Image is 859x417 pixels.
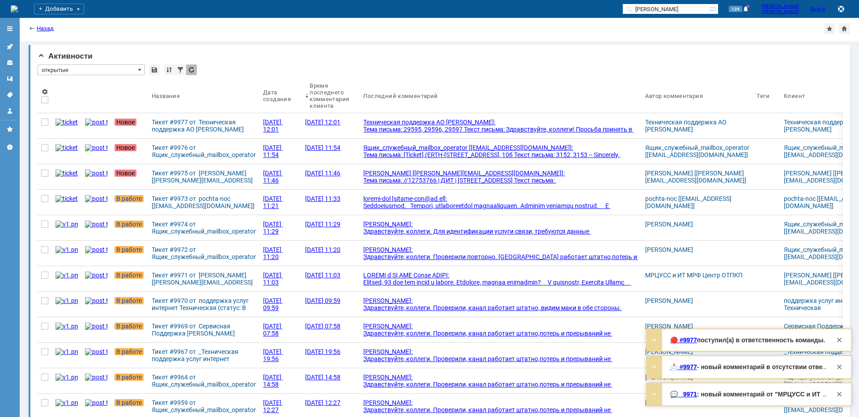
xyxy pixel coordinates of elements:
span: В работе [115,272,144,279]
div: [PERSON_NAME]: Здравствуйте, коллеги. Для идентификации услуги связи, требуются данные предоставл... [363,221,638,242]
div: Ящик_служебный_mailbox_operator [[EMAIL_ADDRESS][DOMAIN_NAME]]: Тема письма: [Ticket] (ERTH-[STRE... [363,144,638,173]
a: [DATE] 19:56 [259,343,302,368]
div: [DATE] 19:56 [263,348,283,362]
strong: 🔴 #9977 [670,336,697,344]
a: post ticket.png [81,343,111,368]
a: В работе [111,215,148,240]
span: В работе [115,195,144,202]
a: Теги [3,88,17,102]
a: [DATE] 11:54 [259,139,302,164]
img: post ticket.png [85,170,107,177]
div: Развернуть [649,362,659,372]
img: post ticket.png [85,144,107,151]
a: [DATE] 14:58 [302,368,360,393]
th: Дата создания [259,79,302,113]
a: Мой профиль [3,104,17,118]
a: post ticket.png [81,266,111,291]
a: Тикет #9971 от [PERSON_NAME] [[PERSON_NAME][EMAIL_ADDRESS][DOMAIN_NAME]] (статус: В работе) [148,266,259,291]
a: [DATE] 11:21 [259,190,302,215]
div: [DATE] 14:58 [305,374,340,381]
div: Тикет #9976 от Ящик_служебный_mailbox_operator [[EMAIL_ADDRESS][DOMAIN_NAME]] (статус: Новое) [152,144,256,158]
div: Тикет #9969 от Сервисная Поддержка [PERSON_NAME] [[EMAIL_ADDRESS][DOMAIN_NAME]] (статус: В работе) [152,323,256,337]
a: [DATE] 11:29 [259,215,302,240]
div: Название [152,93,180,99]
a: ticket_notification.png [52,139,81,164]
a: [DATE] 11:46 [259,164,302,189]
a: Тикет #9975 от [PERSON_NAME] [[PERSON_NAME][EMAIL_ADDRESS][DOMAIN_NAME]] (статус: Новое) [148,164,259,189]
div: [PERSON_NAME] [[PERSON_NAME][EMAIL_ADDRESS][DOMAIN_NAME]]: Тема письма: //12753766 | ДИТ | [STREE... [363,170,638,270]
a: [PERSON_NAME] [645,323,693,330]
span: Активности [38,52,93,60]
div: Время последнего комментария клиента [310,82,349,109]
a: post ticket.png [81,164,111,189]
div: Тикет #9970 от поддержка услуг интернет Техническая (статус: В работе) [152,297,256,311]
span: [PERSON_NAME] [761,4,799,9]
a: v1.png [52,266,81,291]
span: В работе [115,221,144,228]
img: post ticket.png [85,323,107,330]
a: [DATE] 12:01 [259,113,302,138]
div: [DATE] 11:29 [263,221,283,235]
div: Закрыть [834,362,845,372]
div: Тикет #9972 от Ящик_служебный_mailbox_operator [[EMAIL_ADDRESS][DOMAIN_NAME]] (статус: В работе) [152,246,256,260]
span: В работе [115,297,144,304]
div: Тикет #9975 от [PERSON_NAME] [[PERSON_NAME][EMAIL_ADDRESS][DOMAIN_NAME]] (статус: Новое) [152,170,256,184]
a: ticket_notification.png [52,190,81,215]
a: [PERSON_NAME] [[PERSON_NAME][EMAIL_ADDRESS][DOMAIN_NAME]] [645,170,746,184]
a: v1.png [52,241,81,266]
a: post ticket.png [81,368,111,393]
div: [DATE] 11:03 [263,272,283,286]
div: [DATE] 07:58 [263,323,283,337]
a: ticket_notification.png [52,113,81,138]
a: [DATE] 11:20 [302,241,360,266]
div: Тикет #9974 от Ящик_служебный_mailbox_operator [[EMAIL_ADDRESS][DOMAIN_NAME]] (статус: В работе) [152,221,256,235]
a: ticket_notification.png [52,164,81,189]
span: В работе [115,246,144,253]
div: [DATE] 11:20 [305,246,340,253]
a: [DATE] 09:59 [259,292,302,317]
a: В работе [111,317,148,342]
a: [DATE] 09:59 [302,292,360,317]
div: [PERSON_NAME]: Здравствуйте, коллеги. Проверили, канал работает штатно, видим маки в обе стороны. [363,297,638,311]
img: post ticket.png [85,119,107,126]
div: Обновлять список [186,64,197,75]
div: Фильтрация... [175,64,186,75]
div: [PERSON_NAME]: Здравствуйте, коллеги. Проверили повторно. [GEOGRAPHIC_DATA] работает штатно,потер... [363,246,638,268]
div: Развернуть [649,335,659,345]
img: v1.png [55,272,78,279]
a: [PERSON_NAME] [645,399,693,406]
div: [PERSON_NAME]: Здравствуйте, коллеги. Проверили, канал работает штатно,потерь и прерываний не фик... [363,348,638,370]
a: [DATE] 11:20 [259,241,302,266]
div: [DATE] 11:54 [263,144,283,158]
img: post ticket.png [85,374,107,381]
div: [DATE] 12:27 [305,399,340,406]
a: post ticket.png [81,113,111,138]
img: post ticket.png [85,221,107,228]
div: [DATE] 11:46 [305,170,340,177]
img: post ticket.png [85,272,107,279]
div: Тикет #9959 от Ящик_служебный_mailbox_operator [[EMAIL_ADDRESS][DOMAIN_NAME]] (статус: В работе) [152,399,256,413]
a: Тикет #9976 от Ящик_служебный_mailbox_operator [[EMAIL_ADDRESS][DOMAIN_NAME]] (статус: Новое) [148,139,259,164]
a: Ящик_служебный_mailbox_operator [[EMAIL_ADDRESS][DOMAIN_NAME]]: Тема письма: [Ticket] (ERTH-[STRE... [360,139,642,164]
a: [DATE] 19:56 [302,343,360,368]
a: МРЦУСС и ИТ МРФ Центр ОТПКП [645,272,743,279]
img: v1.png [55,348,78,355]
div: Сохранить вид [149,64,160,75]
div: LOREMI d SI AME Conse ADIPI: Elitsed, 93 doe tem incid u labore. Etdolore, magnaa enimadmin? V qu... [363,272,638,350]
div: [DATE] 14:58 [263,374,283,388]
a: [PERSON_NAME]: Здравствуйте, коллеги. Проверили, канал работает штатно, видим маки в обе стороны. [360,292,642,317]
a: [DATE] 12:01 [302,113,360,138]
a: 📩 #9977 [670,363,697,370]
div: Закрыть [834,335,845,345]
a: Ящик_служебный_mailbox_operator [[EMAIL_ADDRESS][DOMAIN_NAME]] [645,144,751,158]
img: ticket_notification.png [55,119,78,126]
div: [PERSON_NAME]: Здравствуйте, коллеги. Проверили, канал работает штатно,потерь и прерываний не фик... [363,323,638,344]
img: post ticket.png [85,348,107,355]
a: [DATE] 11:46 [302,164,360,189]
a: post ticket.png [81,241,111,266]
a: В работе [111,343,148,368]
a: [PERSON_NAME] [[PERSON_NAME][EMAIL_ADDRESS][DOMAIN_NAME]]: Тема письма: //12753766 | ДИТ | [STREE... [360,164,642,189]
img: ticket_notification.png [55,144,78,151]
a: [PERSON_NAME] [645,348,693,355]
th: Название [148,79,259,113]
